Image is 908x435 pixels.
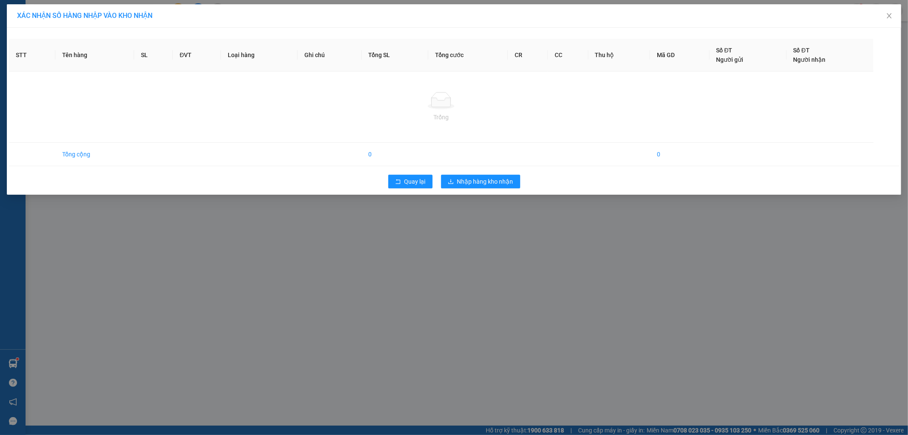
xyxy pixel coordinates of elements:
[877,4,901,28] button: Close
[221,39,297,72] th: Loại hàng
[793,47,810,54] span: Số ĐT
[55,39,134,72] th: Tên hàng
[457,177,513,186] span: Nhập hàng kho nhận
[886,12,893,19] span: close
[362,39,429,72] th: Tổng SL
[588,39,650,72] th: Thu hộ
[441,175,520,188] button: downloadNhập hàng kho nhận
[17,12,152,20] span: XÁC NHẬN SỐ HÀNG NHẬP VÀO KHO NHẬN
[428,39,508,72] th: Tổng cước
[716,47,733,54] span: Số ĐT
[388,175,433,188] button: rollbackQuay lại
[508,39,548,72] th: CR
[173,39,221,72] th: ĐVT
[395,179,401,185] span: rollback
[548,39,588,72] th: CC
[793,56,826,63] span: Người nhận
[9,39,55,72] th: STT
[134,39,173,72] th: SL
[650,143,710,166] td: 0
[404,177,426,186] span: Quay lại
[298,39,362,72] th: Ghi chú
[448,179,454,185] span: download
[650,39,710,72] th: Mã GD
[55,143,134,166] td: Tổng cộng
[362,143,429,166] td: 0
[16,112,867,122] div: Trống
[716,56,744,63] span: Người gửi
